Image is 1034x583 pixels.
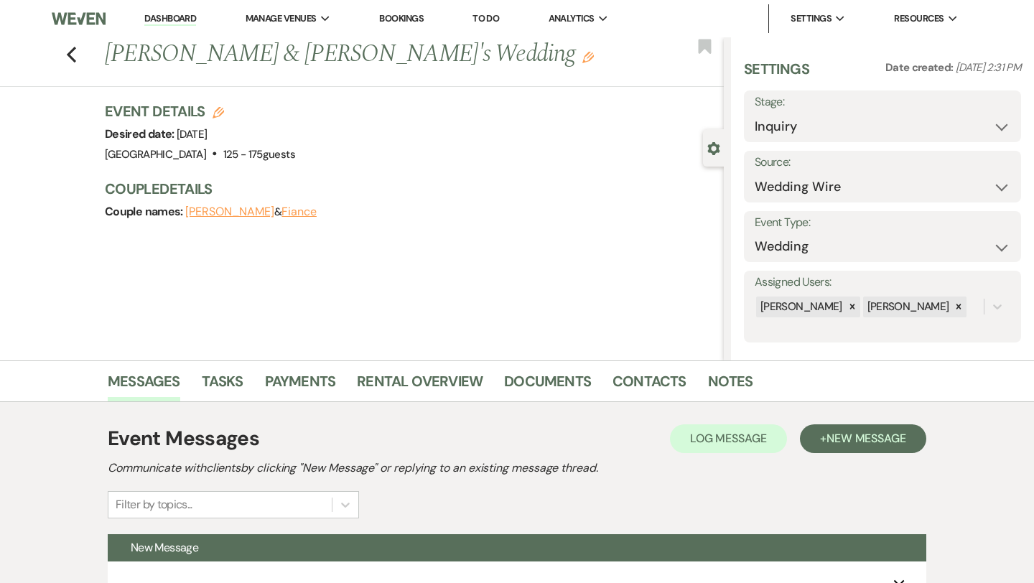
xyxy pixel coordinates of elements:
h3: Settings [744,59,809,90]
span: Analytics [549,11,595,26]
h1: Event Messages [108,424,259,454]
a: Rental Overview [357,370,483,401]
span: 125 - 175 guests [223,147,295,162]
div: [PERSON_NAME] [756,297,844,317]
span: New Message [826,431,906,446]
h2: Communicate with clients by clicking "New Message" or replying to an existing message thread. [108,460,926,477]
span: Resources [894,11,944,26]
button: Fiance [281,206,317,218]
a: Messages [108,370,180,401]
h1: [PERSON_NAME] & [PERSON_NAME]'s Wedding [105,37,595,72]
span: Settings [791,11,832,26]
h3: Event Details [105,101,295,121]
a: Bookings [379,12,424,24]
span: & [185,205,317,219]
a: Notes [708,370,753,401]
div: [PERSON_NAME] [863,297,951,317]
a: Documents [504,370,591,401]
span: New Message [131,540,198,555]
span: [DATE] [177,127,207,141]
span: Manage Venues [246,11,317,26]
button: +New Message [800,424,926,453]
a: Contacts [613,370,686,401]
span: [GEOGRAPHIC_DATA] [105,147,206,162]
span: Date created: [885,60,956,75]
img: Weven Logo [52,4,106,34]
span: Couple names: [105,204,185,219]
label: Stage: [755,92,1010,113]
label: Assigned Users: [755,272,1010,293]
h3: Couple Details [105,179,709,199]
label: Event Type: [755,213,1010,233]
span: Log Message [690,431,767,446]
span: [DATE] 2:31 PM [956,60,1021,75]
button: Close lead details [707,141,720,154]
button: Edit [582,50,594,63]
span: Desired date: [105,126,177,141]
button: [PERSON_NAME] [185,206,274,218]
a: Payments [265,370,336,401]
button: Log Message [670,424,787,453]
label: Source: [755,152,1010,173]
a: Dashboard [144,12,196,26]
a: Tasks [202,370,243,401]
div: Filter by topics... [116,496,192,513]
a: To Do [472,12,499,24]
